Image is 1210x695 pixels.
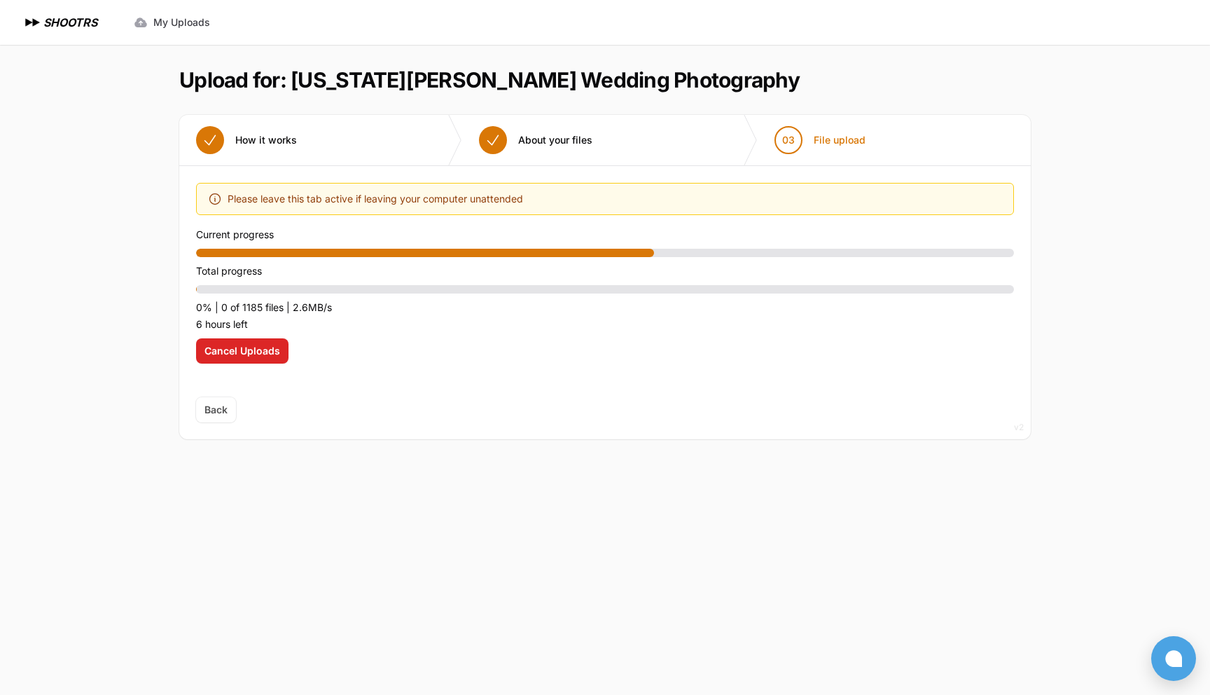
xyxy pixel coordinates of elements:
a: SHOOTRS SHOOTRS [22,14,97,31]
div: v2 [1014,419,1024,436]
img: tab_domain_overview_orange.svg [38,81,49,92]
span: 03 [782,133,795,147]
img: logo_orange.svg [22,22,34,34]
img: SHOOTRS [22,14,43,31]
span: About your files [518,133,592,147]
p: Current progress [196,226,1014,243]
p: Total progress [196,263,1014,280]
div: Domain: [DOMAIN_NAME] [36,36,154,48]
button: About your files [462,115,609,165]
button: Open chat window [1151,636,1196,681]
span: Cancel Uploads [204,344,280,358]
h1: SHOOTRS [43,14,97,31]
a: My Uploads [125,10,218,35]
span: How it works [235,133,297,147]
span: File upload [814,133,865,147]
button: 03 File upload [758,115,882,165]
p: 0% | 0 of 1185 files | 2.6MB/s [196,299,1014,316]
h1: Upload for: [US_STATE][PERSON_NAME] Wedding Photography [179,67,800,92]
span: My Uploads [153,15,210,29]
button: Cancel Uploads [196,338,288,364]
img: tab_keywords_by_traffic_grey.svg [139,81,151,92]
span: Please leave this tab active if leaving your computer unattended [228,191,523,207]
button: How it works [179,115,314,165]
img: website_grey.svg [22,36,34,48]
p: 6 hours left [196,316,1014,333]
div: v 4.0.25 [39,22,69,34]
div: Domain Overview [53,83,125,92]
div: Keywords by Traffic [155,83,236,92]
